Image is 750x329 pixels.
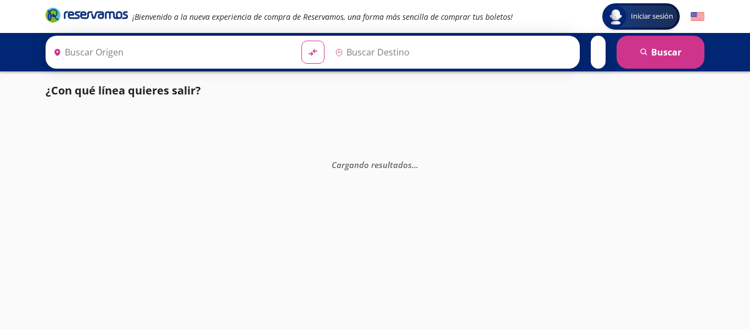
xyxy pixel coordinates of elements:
span: . [414,159,416,170]
span: Iniciar sesión [626,11,678,22]
a: Brand Logo [46,7,128,26]
em: Cargando resultados [332,159,418,170]
span: . [412,159,414,170]
button: English [691,10,704,24]
p: ¿Con qué línea quieres salir? [46,82,201,99]
span: . [416,159,418,170]
em: ¡Bienvenido a la nueva experiencia de compra de Reservamos, una forma más sencilla de comprar tus... [132,12,513,22]
i: Brand Logo [46,7,128,23]
button: Buscar [617,36,704,69]
input: Buscar Destino [331,38,574,66]
input: Buscar Origen [49,38,293,66]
